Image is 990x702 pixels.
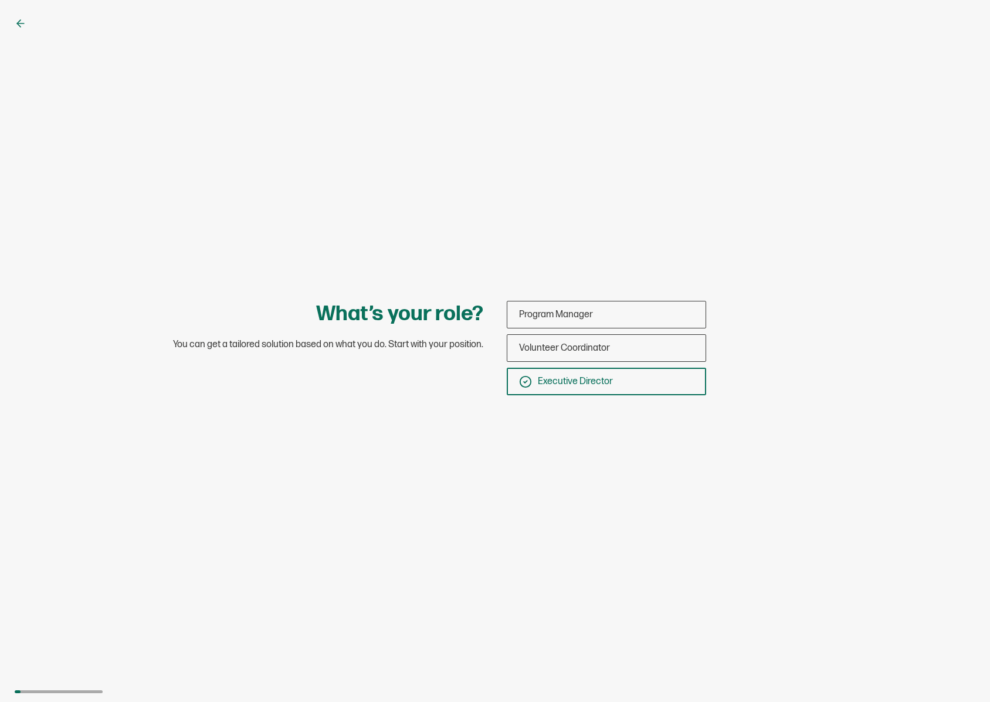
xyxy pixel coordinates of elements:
[316,301,483,327] h1: What’s your role?
[519,309,593,320] span: Program Manager
[173,339,483,351] span: You can get a tailored solution based on what you do. Start with your position.
[519,342,610,354] span: Volunteer Coordinator
[538,376,613,387] span: Executive Director
[931,646,990,702] iframe: Chat Widget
